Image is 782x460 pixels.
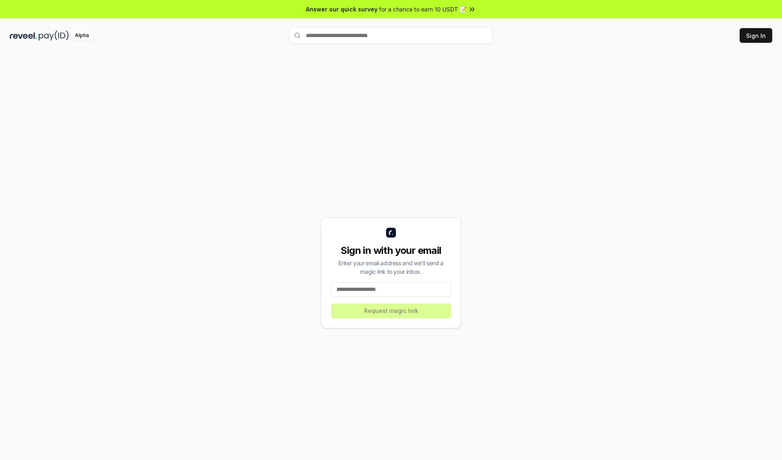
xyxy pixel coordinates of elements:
img: logo_small [386,228,396,238]
span: for a chance to earn 10 USDT 📝 [379,5,466,13]
div: Enter your email address and we’ll send a magic link to your inbox. [331,259,451,276]
span: Answer our quick survey [306,5,378,13]
button: Sign In [740,28,772,43]
img: pay_id [39,31,69,41]
img: reveel_dark [10,31,37,41]
div: Alpha [70,31,93,41]
div: Sign in with your email [331,244,451,257]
